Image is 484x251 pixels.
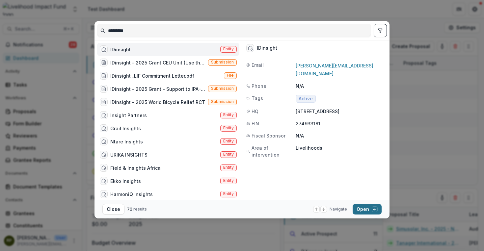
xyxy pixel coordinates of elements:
[110,99,205,106] div: IDinsight - 2025 World Bicycle Relief RCT
[110,112,147,119] div: Insight Partners
[223,113,234,117] span: Entity
[296,144,386,151] p: Livelihoods
[223,191,234,196] span: Entity
[223,152,234,157] span: Entity
[330,206,347,212] span: Navigate
[223,126,234,130] span: Entity
[223,139,234,143] span: Entity
[110,164,161,171] div: Field & Insights Africa
[110,178,141,185] div: Ekko Insights
[252,83,266,89] span: Phone
[252,95,263,102] span: Tags
[211,99,234,104] span: Submission
[296,63,373,76] a: [PERSON_NAME][EMAIL_ADDRESS][DOMAIN_NAME]
[374,24,387,37] button: toggle filters
[211,86,234,91] span: Submission
[252,62,264,68] span: Email
[211,60,234,64] span: Submission
[252,120,259,127] span: EIN
[110,46,131,53] div: IDinsight
[110,138,143,145] div: Ntare Insights
[296,108,386,115] p: [STREET_ADDRESS]
[252,144,296,158] span: Area of intervention
[110,59,205,66] div: IDinsight - 2025 Grant CEU Unit (Use this form to record information about a Fund, Special Projec...
[227,73,234,78] span: File
[296,83,386,89] p: N/A
[296,120,386,127] p: 274933181
[252,132,285,139] span: Fiscal Sponsor
[102,204,124,214] button: Close
[223,178,234,183] span: Entity
[110,125,141,132] div: Grail Insights
[257,45,277,51] div: IDinsight
[223,47,234,51] span: Entity
[110,151,148,158] div: URIKA INSIGHTS
[110,191,153,198] div: HarmoniQ Insights
[133,207,147,212] span: results
[110,86,205,92] div: IDinsight - 2025 Grant - Support to IPA-IDi merger (Use this form when you need to skip straight ...
[127,207,132,212] span: 72
[299,96,313,102] span: Active
[223,165,234,170] span: Entity
[296,132,386,139] p: N/A
[252,108,258,115] span: HQ
[110,72,194,79] div: IDinsight _LIF Commitment Letter.pdf
[353,204,382,214] button: Open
